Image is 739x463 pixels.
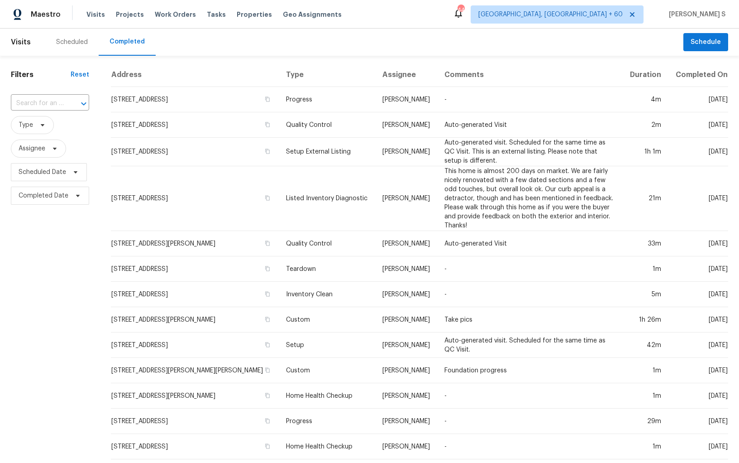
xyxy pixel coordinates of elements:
[279,256,375,282] td: Teardown
[437,256,622,282] td: -
[458,5,464,14] div: 442
[375,112,437,138] td: [PERSON_NAME]
[111,333,279,358] td: [STREET_ADDRESS]
[111,307,279,333] td: [STREET_ADDRESS][PERSON_NAME]
[668,231,728,256] td: [DATE]
[263,442,272,450] button: Copy Address
[622,434,668,459] td: 1m
[622,383,668,409] td: 1m
[19,168,66,177] span: Scheduled Date
[111,63,279,87] th: Address
[19,191,68,200] span: Completed Date
[437,409,622,434] td: -
[437,112,622,138] td: Auto-generated Visit
[622,307,668,333] td: 1h 26m
[622,138,668,166] td: 1h 1m
[279,409,375,434] td: Progress
[11,70,71,79] h1: Filters
[31,10,61,19] span: Maestro
[668,409,728,434] td: [DATE]
[665,10,725,19] span: [PERSON_NAME] S
[375,87,437,112] td: [PERSON_NAME]
[622,333,668,358] td: 42m
[263,417,272,425] button: Copy Address
[683,33,728,52] button: Schedule
[77,97,90,110] button: Open
[478,10,623,19] span: [GEOGRAPHIC_DATA], [GEOGRAPHIC_DATA] + 60
[86,10,105,19] span: Visits
[375,166,437,231] td: [PERSON_NAME]
[263,194,272,202] button: Copy Address
[279,166,375,231] td: Listed Inventory Diagnostic
[279,231,375,256] td: Quality Control
[111,112,279,138] td: [STREET_ADDRESS]
[155,10,196,19] span: Work Orders
[691,37,721,48] span: Schedule
[11,96,64,111] input: Search for an address...
[375,383,437,409] td: [PERSON_NAME]
[437,63,622,87] th: Comments
[279,87,375,112] td: Progress
[263,121,272,129] button: Copy Address
[622,358,668,383] td: 1m
[437,87,622,112] td: -
[111,383,279,409] td: [STREET_ADDRESS][PERSON_NAME]
[279,333,375,358] td: Setup
[437,434,622,459] td: -
[668,87,728,112] td: [DATE]
[279,434,375,459] td: Home Health Checkup
[437,138,622,166] td: Auto-generated visit. Scheduled for the same time as QC Visit. This is an external listing. Pleas...
[668,256,728,282] td: [DATE]
[19,144,45,153] span: Assignee
[622,409,668,434] td: 29m
[111,166,279,231] td: [STREET_ADDRESS]
[375,409,437,434] td: [PERSON_NAME]
[263,391,272,400] button: Copy Address
[437,358,622,383] td: Foundation progress
[279,138,375,166] td: Setup External Listing
[110,37,145,46] div: Completed
[375,358,437,383] td: [PERSON_NAME]
[668,333,728,358] td: [DATE]
[668,112,728,138] td: [DATE]
[437,307,622,333] td: Take pics
[437,282,622,307] td: -
[375,434,437,459] td: [PERSON_NAME]
[668,307,728,333] td: [DATE]
[111,358,279,383] td: [STREET_ADDRESS][PERSON_NAME][PERSON_NAME]
[622,166,668,231] td: 21m
[263,290,272,298] button: Copy Address
[111,138,279,166] td: [STREET_ADDRESS]
[279,63,375,87] th: Type
[279,112,375,138] td: Quality Control
[111,434,279,459] td: [STREET_ADDRESS]
[11,32,31,52] span: Visits
[668,358,728,383] td: [DATE]
[668,166,728,231] td: [DATE]
[375,333,437,358] td: [PERSON_NAME]
[111,87,279,112] td: [STREET_ADDRESS]
[375,63,437,87] th: Assignee
[279,358,375,383] td: Custom
[207,11,226,18] span: Tasks
[622,256,668,282] td: 1m
[263,95,272,103] button: Copy Address
[111,231,279,256] td: [STREET_ADDRESS][PERSON_NAME]
[622,282,668,307] td: 5m
[279,383,375,409] td: Home Health Checkup
[668,434,728,459] td: [DATE]
[111,282,279,307] td: [STREET_ADDRESS]
[668,383,728,409] td: [DATE]
[375,231,437,256] td: [PERSON_NAME]
[263,315,272,323] button: Copy Address
[375,282,437,307] td: [PERSON_NAME]
[437,333,622,358] td: Auto-generated visit. Scheduled for the same time as QC Visit.
[56,38,88,47] div: Scheduled
[437,166,622,231] td: This home is almost 200 days on market. We are fairly nicely renovated with a few dated sections ...
[111,256,279,282] td: [STREET_ADDRESS]
[622,231,668,256] td: 33m
[375,307,437,333] td: [PERSON_NAME]
[283,10,342,19] span: Geo Assignments
[437,231,622,256] td: Auto-generated Visit
[622,112,668,138] td: 2m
